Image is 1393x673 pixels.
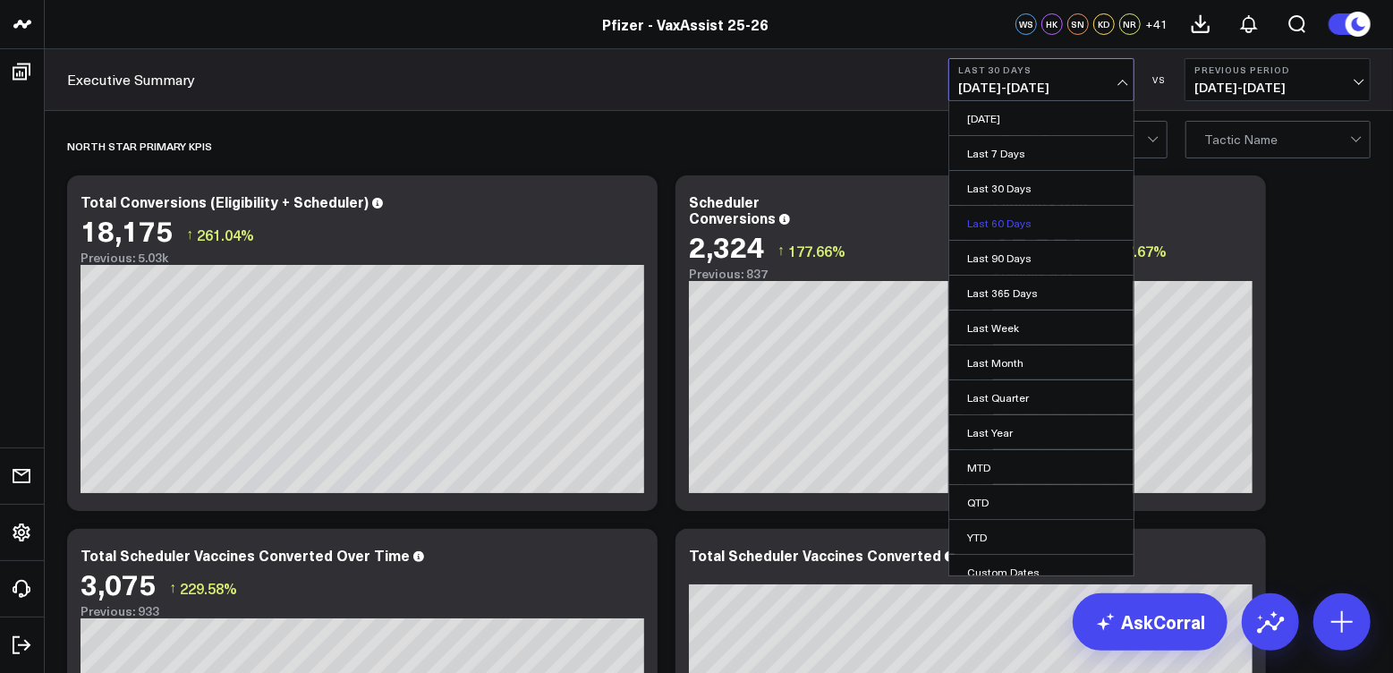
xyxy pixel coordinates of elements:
a: Last 365 Days [949,276,1134,310]
div: 3,075 [81,567,156,600]
div: Total Scheduler Vaccines Converted [689,545,941,565]
div: 18,175 [81,214,173,246]
div: Total Scheduler Vaccines Converted Over Time [81,545,410,565]
div: KD [1093,13,1115,35]
a: Pfizer - VaxAssist 25-26 [602,14,769,34]
b: Last 30 Days [958,64,1125,75]
a: AskCorral [1073,593,1227,651]
a: YTD [949,520,1134,554]
a: Last 90 Days [949,241,1134,275]
div: HK [1041,13,1063,35]
div: Previous: 837 [689,267,948,281]
a: Last Month [949,345,1134,379]
div: NR [1119,13,1141,35]
div: SN [1067,13,1089,35]
span: ↑ [777,239,785,262]
span: ↑ [169,576,176,600]
span: 277.67% [1109,241,1167,260]
b: Previous Period [1194,64,1361,75]
span: ↑ [186,223,193,246]
div: Scheduler Conversions [689,192,776,227]
button: Previous Period[DATE]-[DATE] [1185,58,1371,101]
a: Last Week [949,311,1134,345]
div: Previous: 5.03k [81,251,644,265]
a: Last Quarter [949,380,1134,414]
div: WS [1015,13,1037,35]
span: [DATE] - [DATE] [958,81,1125,95]
span: 229.58% [180,578,237,598]
div: VS [1143,74,1176,85]
a: [DATE] [949,101,1134,135]
a: Executive Summary [67,70,195,89]
div: Total Conversions (Eligibility + Scheduler) [81,192,369,211]
div: 2,324 [689,230,764,262]
div: North Star Primary KPIs [67,125,212,166]
a: Last 30 Days [949,171,1134,205]
a: Last Year [949,415,1134,449]
a: MTD [949,450,1134,484]
a: QTD [949,485,1134,519]
a: Last 60 Days [949,206,1134,240]
a: Custom Dates [949,555,1134,589]
a: Last 7 Days [949,136,1134,170]
span: 177.66% [788,241,845,260]
span: 261.04% [197,225,254,244]
span: + 41 [1145,18,1168,30]
button: +41 [1145,13,1168,35]
div: Previous: 933 [81,604,644,618]
button: Last 30 Days[DATE]-[DATE] [948,58,1134,101]
span: [DATE] - [DATE] [1194,81,1361,95]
